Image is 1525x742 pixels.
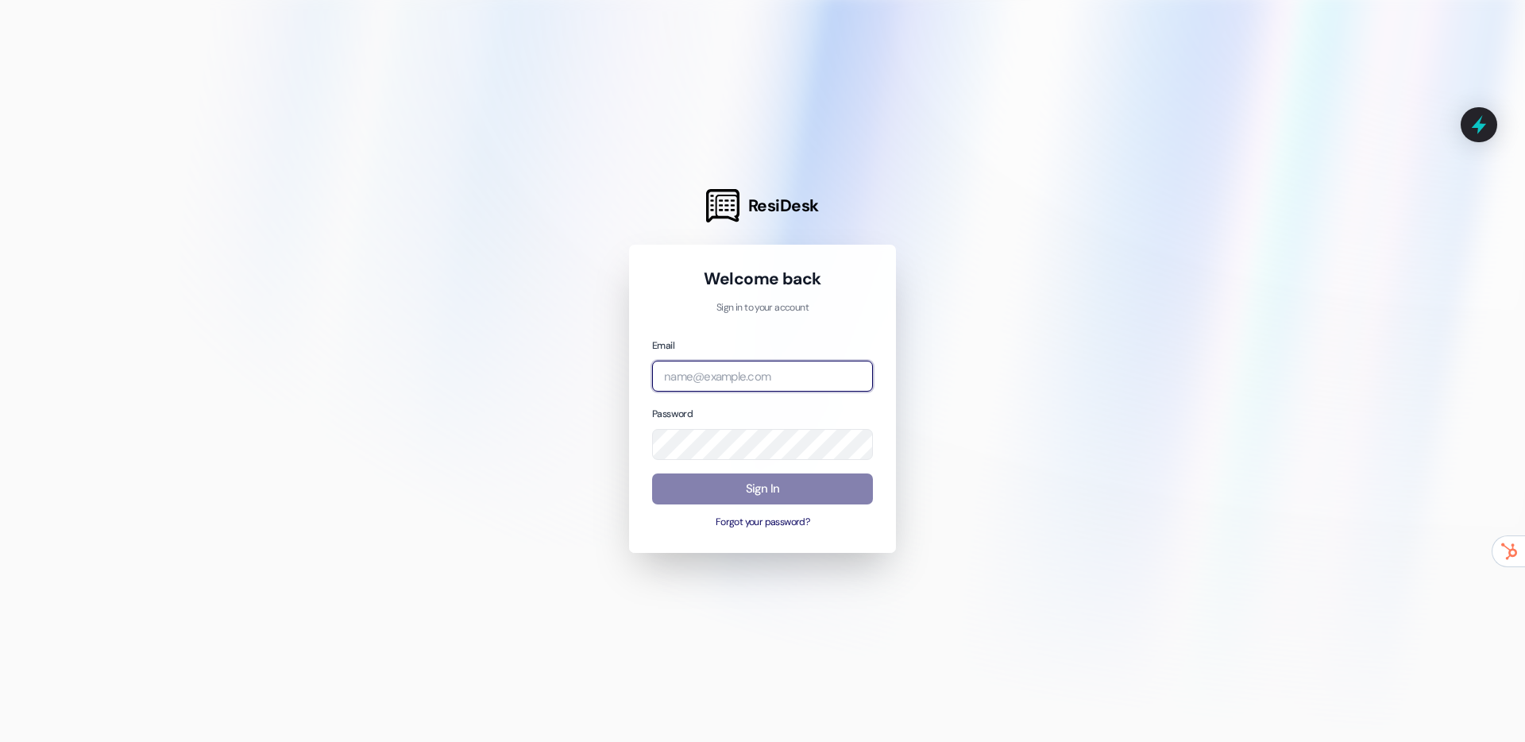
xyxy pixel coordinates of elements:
label: Password [652,408,693,420]
button: Forgot your password? [652,516,873,530]
h1: Welcome back [652,268,873,290]
img: ResiDesk Logo [706,189,739,222]
label: Email [652,339,674,352]
input: name@example.com [652,361,873,392]
p: Sign in to your account [652,301,873,315]
span: ResiDesk [748,195,819,217]
button: Sign In [652,473,873,504]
